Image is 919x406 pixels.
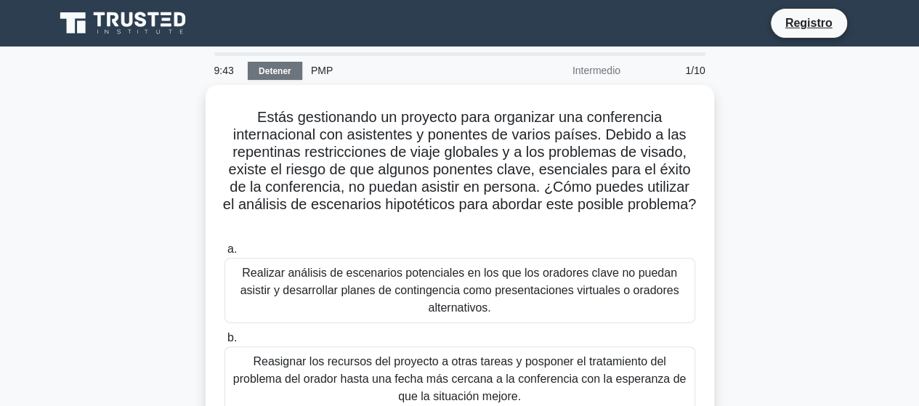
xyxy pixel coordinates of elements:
[227,243,237,255] font: a.
[685,65,705,76] font: 1/10
[259,66,291,76] font: Detener
[785,17,833,29] font: Registro
[240,267,679,314] font: Realizar análisis de escenarios potenciales en los que los oradores clave no puedan asistir y des...
[233,355,687,402] font: Reasignar los recursos del proyecto a otras tareas y posponer el tratamiento del problema del ora...
[223,109,697,212] font: Estás gestionando un proyecto para organizar una conferencia internacional con asistentes y ponen...
[248,62,302,80] a: Detener
[214,65,234,76] font: 9:43
[311,65,333,76] font: PMP
[777,14,841,32] a: Registro
[227,331,237,344] font: b.
[572,65,620,76] font: Intermedio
